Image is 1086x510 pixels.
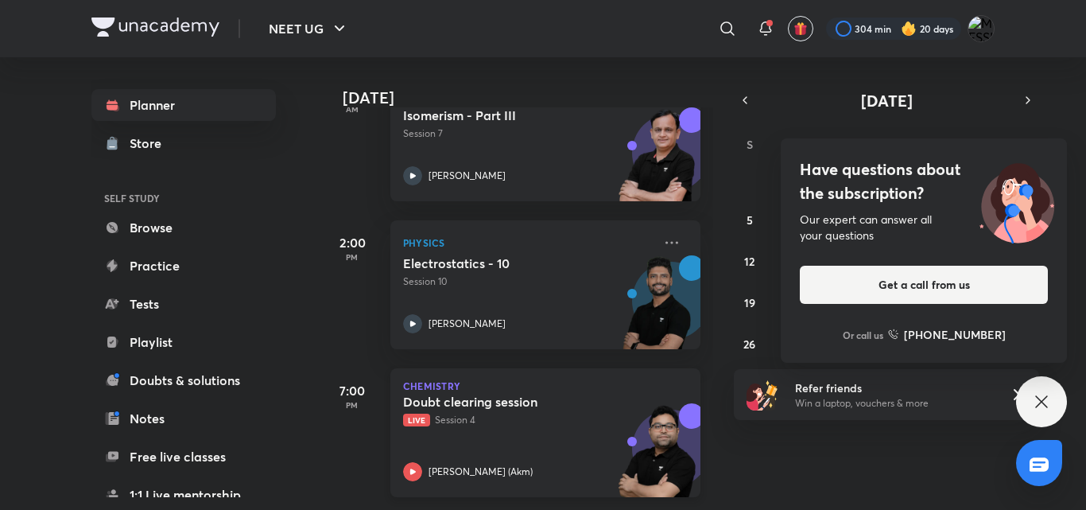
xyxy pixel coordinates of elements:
[888,326,1006,343] a: [PHONE_NUMBER]
[429,169,506,183] p: [PERSON_NAME]
[737,290,762,315] button: October 19, 2025
[91,185,276,212] h6: SELF STUDY
[91,212,276,243] a: Browse
[744,254,754,269] abbr: October 12, 2025
[320,104,384,114] p: AM
[901,21,917,37] img: streak
[737,331,762,356] button: October 26, 2025
[795,396,991,411] p: Win a laptop, vouchers & more
[403,107,601,123] h5: Isomerism - Part III
[843,328,883,342] p: Or call us
[861,90,913,111] span: [DATE]
[743,337,755,352] abbr: October 26, 2025
[788,16,813,41] button: avatar
[747,137,753,152] abbr: Sunday
[403,413,653,427] p: Session 4
[882,137,894,152] abbr: Wednesday
[613,255,700,365] img: unacademy
[756,89,1017,111] button: [DATE]
[967,158,1067,243] img: ttu_illustration_new.svg
[320,400,384,410] p: PM
[793,21,808,36] img: avatar
[403,381,688,391] p: Chemistry
[737,248,762,274] button: October 12, 2025
[91,127,276,159] a: Store
[320,381,384,400] h5: 7:00
[795,380,991,396] h6: Refer friends
[429,317,506,331] p: [PERSON_NAME]
[800,266,1048,304] button: Get a call from us
[800,158,1048,205] h4: Have questions about the subscription?
[343,88,716,107] h4: [DATE]
[1020,137,1026,152] abbr: Saturday
[747,212,753,228] abbr: October 5, 2025
[130,134,171,153] div: Store
[259,13,359,45] button: NEET UG
[744,295,755,310] abbr: October 19, 2025
[429,465,533,479] p: [PERSON_NAME] (Akm)
[403,255,601,271] h5: Electrostatics - 10
[737,207,762,232] button: October 5, 2025
[91,441,276,473] a: Free live classes
[904,326,1006,343] h6: [PHONE_NUMBER]
[403,414,430,426] span: Live
[929,137,935,152] abbr: Thursday
[968,15,995,42] img: MESSI
[91,403,276,434] a: Notes
[747,379,778,411] img: referral
[91,89,276,121] a: Planner
[91,18,219,37] img: Company Logo
[91,326,276,358] a: Playlist
[791,137,801,152] abbr: Monday
[320,252,384,262] p: PM
[613,107,700,217] img: unacademy
[91,288,276,320] a: Tests
[403,394,601,410] h5: Doubt clearing session
[838,137,844,152] abbr: Tuesday
[403,274,653,289] p: Session 10
[403,127,653,141] p: Session 7
[320,233,384,252] h5: 2:00
[403,233,653,252] p: Physics
[91,18,219,41] a: Company Logo
[91,364,276,396] a: Doubts & solutions
[800,212,1048,243] div: Our expert can answer all your questions
[975,137,981,152] abbr: Friday
[91,250,276,282] a: Practice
